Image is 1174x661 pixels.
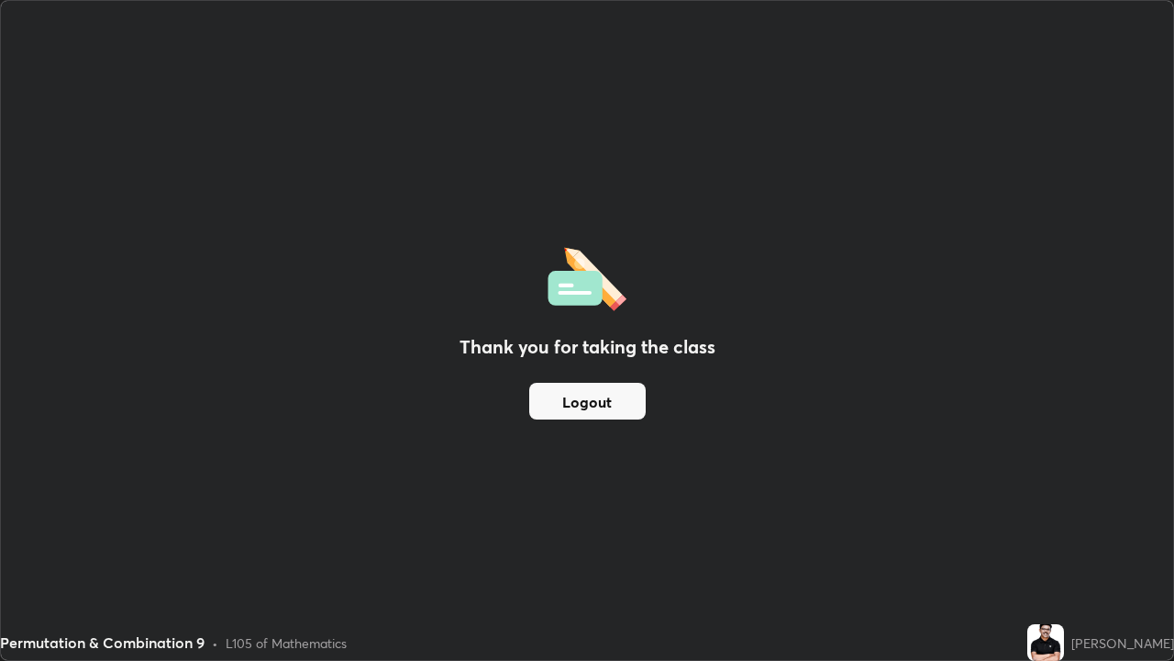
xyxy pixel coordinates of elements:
[529,383,646,420] button: Logout
[226,633,347,653] div: L105 of Mathematics
[212,633,218,653] div: •
[1071,633,1174,653] div: [PERSON_NAME]
[460,333,715,361] h2: Thank you for taking the class
[1027,624,1064,661] img: 83de30cf319e457290fb9ba58134f690.jpg
[548,241,626,311] img: offlineFeedback.1438e8b3.svg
